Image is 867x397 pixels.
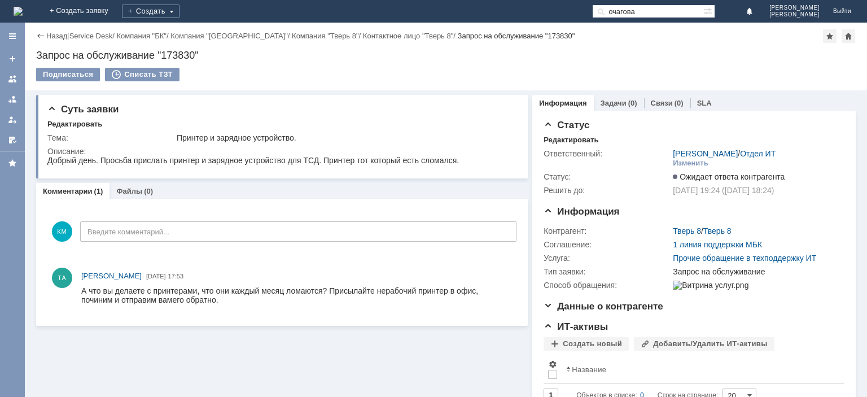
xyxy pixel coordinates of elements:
[601,99,627,107] a: Задачи
[673,149,776,158] div: /
[651,99,673,107] a: Связи
[170,32,288,40] a: Компания "[GEOGRAPHIC_DATA]"
[3,111,21,129] a: Мои заявки
[675,99,684,107] div: (0)
[116,32,170,40] div: /
[67,31,69,40] div: |
[14,7,23,16] a: Перейти на домашнюю страницу
[544,254,671,263] div: Услуга:
[544,321,608,332] span: ИТ-активы
[673,172,785,181] span: Ожидает ответа контрагента
[673,186,774,195] span: [DATE] 19:24 ([DATE] 18:24)
[544,172,671,181] div: Статус:
[548,360,557,369] span: Настройки
[69,32,113,40] a: Service Desk
[769,11,820,18] span: [PERSON_NAME]
[52,221,72,242] span: КМ
[363,32,453,40] a: Контактное лицо "Тверь 8"
[363,32,458,40] div: /
[292,32,363,40] div: /
[3,50,21,68] a: Создать заявку
[673,240,762,249] a: 1 линия поддержки МБК
[544,301,663,312] span: Данные о контрагенте
[544,226,671,235] div: Контрагент:
[3,90,21,108] a: Заявки в моей ответственности
[47,133,174,142] div: Тема:
[703,5,715,16] span: Расширенный поиск
[673,226,701,235] a: Тверь 8
[94,187,103,195] div: (1)
[673,267,839,276] div: Запрос на обслуживание
[116,187,142,195] a: Файлы
[703,226,732,235] a: Тверь 8
[673,254,816,263] a: Прочие обращение в техподдержку ИТ
[292,32,359,40] a: Компания "Тверь 8"
[46,32,67,40] a: Назад
[69,32,117,40] div: /
[673,159,708,168] div: Изменить
[170,32,292,40] div: /
[673,281,748,290] img: Витрина услуг.png
[740,149,776,158] a: Отдел ИТ
[697,99,712,107] a: SLA
[144,187,153,195] div: (0)
[544,136,598,145] div: Редактировать
[562,355,835,384] th: Название
[458,32,575,40] div: Запрос на обслуживание "173830"
[539,99,586,107] a: Информация
[3,70,21,88] a: Заявки на командах
[47,120,102,129] div: Редактировать
[81,271,142,282] a: [PERSON_NAME]
[544,267,671,276] div: Тип заявки:
[544,186,671,195] div: Решить до:
[47,147,514,156] div: Описание:
[544,281,671,290] div: Способ обращения:
[572,365,606,374] div: Название
[823,29,837,43] div: Добавить в избранное
[544,206,619,217] span: Информация
[81,272,142,280] span: [PERSON_NAME]
[842,29,855,43] div: Сделать домашней страницей
[3,131,21,149] a: Мои согласования
[544,149,671,158] div: Ответственный:
[168,273,184,280] span: 17:53
[769,5,820,11] span: [PERSON_NAME]
[544,240,671,249] div: Соглашение:
[673,149,738,158] a: [PERSON_NAME]
[14,7,23,16] img: logo
[673,226,731,235] div: /
[36,50,856,61] div: Запрос на обслуживание "173830"
[47,104,119,115] span: Суть заявки
[544,120,589,130] span: Статус
[177,133,512,142] div: Принтер и зарядное устройство.
[146,273,166,280] span: [DATE]
[43,187,93,195] a: Комментарии
[628,99,637,107] div: (0)
[116,32,166,40] a: Компания "БК"
[122,5,179,18] div: Создать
